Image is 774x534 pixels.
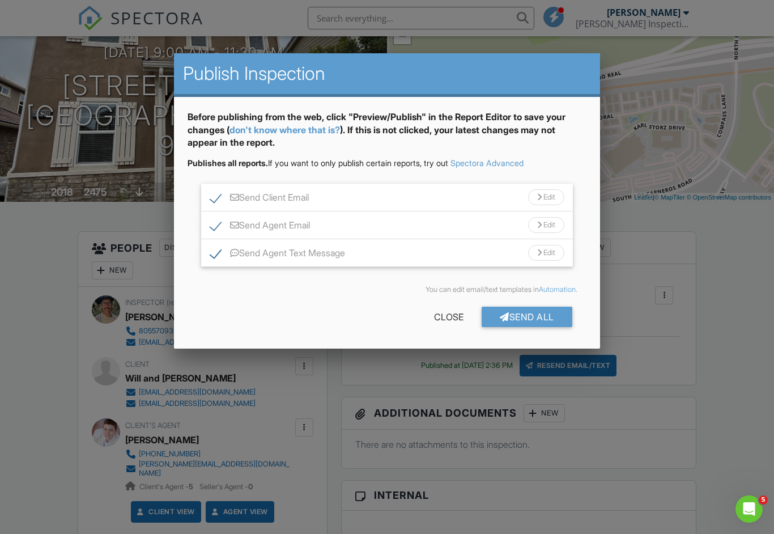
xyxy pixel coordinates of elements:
div: Send All [482,307,572,327]
div: You can edit email/text templates in . [197,285,577,294]
a: don't know where that is? [229,124,340,135]
div: Edit [528,245,564,261]
a: Spectora Advanced [450,158,524,168]
h2: Publish Inspection [183,62,590,85]
div: Before publishing from the web, click "Preview/Publish" in the Report Editor to save your changes... [188,111,586,158]
span: If you want to only publish certain reports, try out [188,158,448,168]
label: Send Agent Email [210,220,310,234]
div: Edit [528,217,564,233]
iframe: Intercom live chat [735,495,763,523]
span: 5 [759,495,768,505]
div: Edit [528,189,564,205]
strong: Publishes all reports. [188,158,268,168]
label: Send Client Email [210,192,309,206]
label: Send Agent Text Message [210,248,345,262]
div: Close [416,307,482,327]
a: Automation [539,285,576,294]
